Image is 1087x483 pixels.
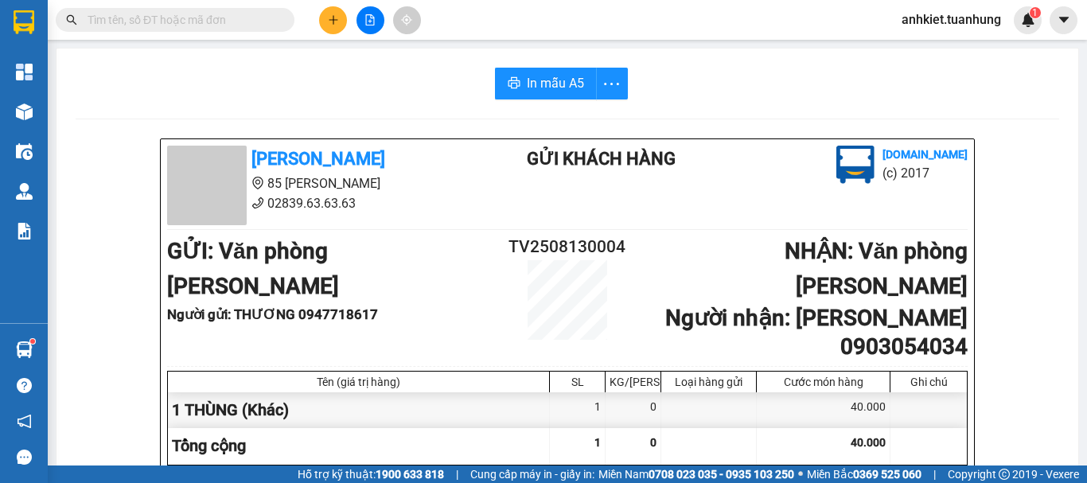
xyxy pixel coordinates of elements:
span: Miền Nam [598,465,794,483]
span: search [66,14,77,25]
span: Cung cấp máy in - giấy in: [470,465,594,483]
span: phone [251,197,264,209]
sup: 1 [30,339,35,344]
div: 0 [606,392,661,428]
div: 40.000 [757,392,890,428]
div: SL [554,376,601,388]
span: printer [508,76,520,92]
h2: TV2508130004 [501,234,634,260]
li: 85 [PERSON_NAME] [167,173,463,193]
img: icon-new-feature [1021,13,1035,27]
div: Tên (giá trị hàng) [172,376,545,388]
img: logo-vxr [14,10,34,34]
div: Loại hàng gửi [665,376,752,388]
div: 1 THÙNG (Khác) [168,392,550,428]
span: caret-down [1057,13,1071,27]
button: printerIn mẫu A5 [495,68,597,99]
span: Hỗ trợ kỹ thuật: [298,465,444,483]
span: notification [17,414,32,429]
div: Ghi chú [894,376,963,388]
button: plus [319,6,347,34]
span: message [17,450,32,465]
img: warehouse-icon [16,183,33,200]
span: environment [251,177,264,189]
li: 02839.63.63.63 [167,193,463,213]
span: question-circle [17,378,32,393]
b: Người gửi : THƯƠNG 0947718617 [167,306,378,322]
button: more [596,68,628,99]
span: copyright [999,469,1010,480]
b: Gửi khách hàng [527,149,676,169]
span: anhkiet.tuanhung [889,10,1014,29]
img: dashboard-icon [16,64,33,80]
span: ⚪️ [798,471,803,477]
input: Tìm tên, số ĐT hoặc mã đơn [88,11,275,29]
sup: 1 [1030,7,1041,18]
span: file-add [364,14,376,25]
img: solution-icon [16,223,33,240]
img: logo.jpg [836,146,875,184]
img: warehouse-icon [16,103,33,120]
strong: 1900 633 818 [376,468,444,481]
span: aim [401,14,412,25]
span: 0 [650,436,656,449]
div: Cước món hàng [761,376,886,388]
span: | [933,465,936,483]
img: warehouse-icon [16,143,33,160]
span: | [456,465,458,483]
div: KG/[PERSON_NAME] [610,376,656,388]
button: file-add [356,6,384,34]
span: 1 [1032,7,1038,18]
b: [DOMAIN_NAME] [882,148,968,161]
span: 1 [594,436,601,449]
strong: 0369 525 060 [853,468,921,481]
img: warehouse-icon [16,341,33,358]
b: NHẬN : Văn phòng [PERSON_NAME] [785,238,968,299]
b: [PERSON_NAME] [251,149,385,169]
div: 1 [550,392,606,428]
span: In mẫu A5 [527,73,584,93]
span: Tổng cộng [172,436,246,455]
b: GỬI : Văn phòng [PERSON_NAME] [167,238,339,299]
span: 40.000 [851,436,886,449]
span: Miền Bắc [807,465,921,483]
b: Người nhận : [PERSON_NAME] 0903054034 [665,305,968,360]
span: plus [328,14,339,25]
li: (c) 2017 [882,163,968,183]
button: caret-down [1050,6,1077,34]
strong: 0708 023 035 - 0935 103 250 [649,468,794,481]
span: more [597,74,627,94]
button: aim [393,6,421,34]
